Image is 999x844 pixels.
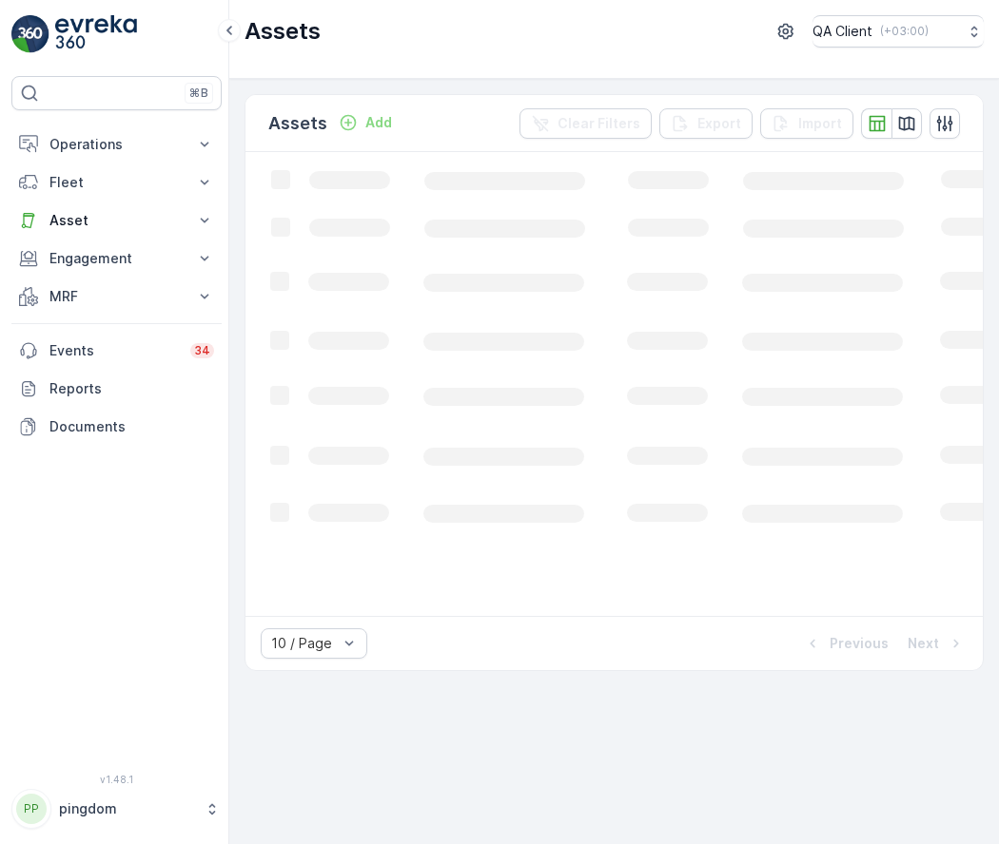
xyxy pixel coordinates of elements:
[331,111,400,134] button: Add
[798,114,842,133] p: Import
[908,634,939,653] p: Next
[11,201,222,240] button: Asset
[11,789,222,829] button: PPpingdom
[11,163,222,201] button: Fleet
[880,24,929,39] p: ( +03:00 )
[49,249,184,268] p: Engagement
[365,113,392,132] p: Add
[519,108,652,139] button: Clear Filters
[59,799,195,818] p: pingdom
[189,86,208,101] p: ⌘B
[49,417,214,436] p: Documents
[16,794,47,824] div: PP
[11,125,222,163] button: Operations
[11,332,222,370] a: Events34
[801,632,891,655] button: Previous
[245,16,321,47] p: Assets
[11,774,222,785] span: v 1.48.1
[49,135,184,154] p: Operations
[11,370,222,408] a: Reports
[558,114,640,133] p: Clear Filters
[11,15,49,53] img: logo
[55,15,137,53] img: logo_light-DOdMpM7g.png
[11,408,222,446] a: Documents
[11,278,222,316] button: MRF
[813,15,984,48] button: QA Client(+03:00)
[697,114,741,133] p: Export
[49,287,184,306] p: MRF
[11,240,222,278] button: Engagement
[49,211,184,230] p: Asset
[760,108,853,139] button: Import
[268,110,327,137] p: Assets
[659,108,753,139] button: Export
[830,634,889,653] p: Previous
[49,379,214,398] p: Reports
[49,341,179,360] p: Events
[813,22,872,41] p: QA Client
[906,632,968,655] button: Next
[49,173,184,192] p: Fleet
[194,343,210,358] p: 34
